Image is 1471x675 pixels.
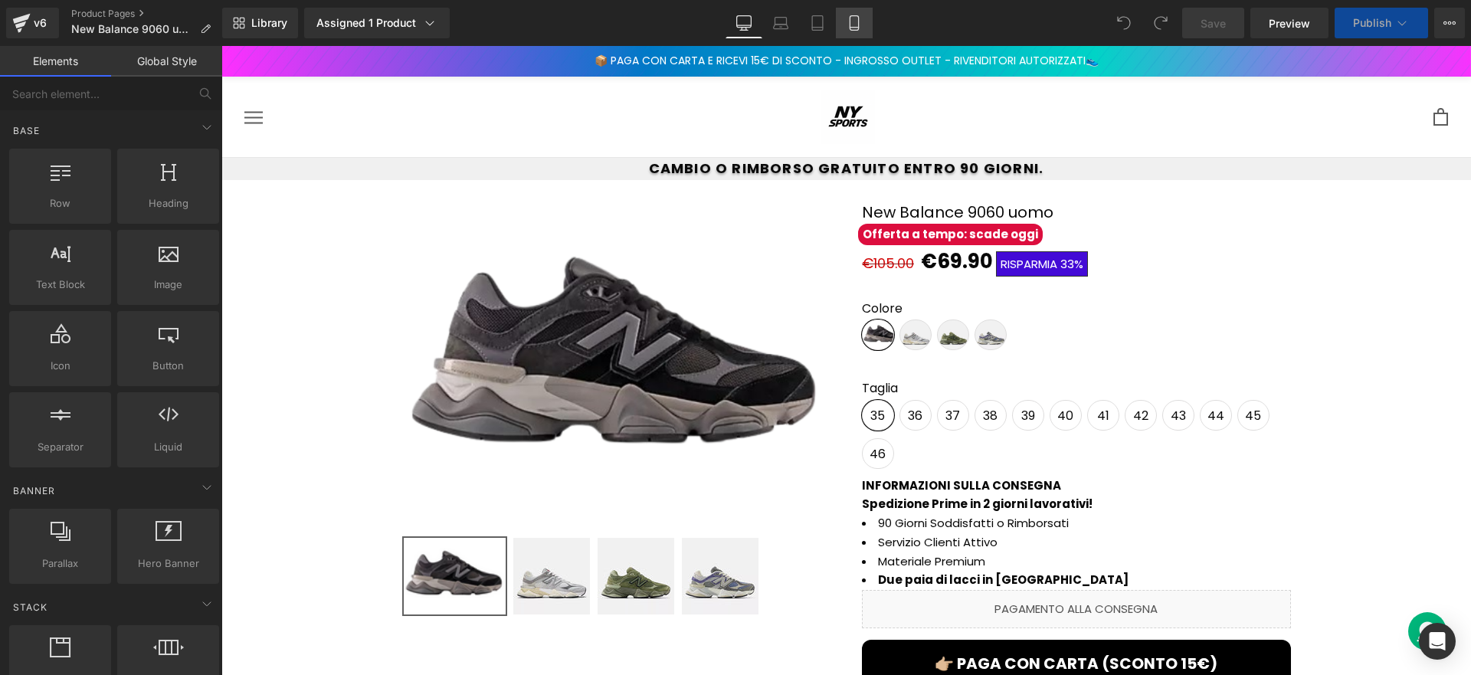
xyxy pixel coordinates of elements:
span: Parallax [14,555,106,572]
span: Separator [14,439,106,455]
div: v6 [31,13,50,33]
label: Colore [640,255,1070,274]
span: €69.90 [699,199,772,232]
img: New Balance 9060 uomo [182,492,284,569]
label: Taglia [640,335,1070,353]
span: 39 [800,355,814,384]
span: 41 [876,355,888,384]
span: Banner [11,483,57,498]
span: RISPARMIA [779,210,836,226]
span: 35 [649,355,663,384]
span: 37 [724,355,739,384]
strong: cambio o RIMBORSO GRATUITO ENTRO 90 GIORNI. [428,113,823,132]
li: 90 Giorni Soddisfatti o Rimborsati [640,468,1070,487]
span: 45 [1024,355,1040,384]
button: Undo [1109,8,1139,38]
span: 👉🏼 PAGA CON CARTA (SCONTO 15€) [713,607,996,628]
button: 👉🏼 PAGA CON CARTA (SCONTO 15€) [640,594,1070,642]
span: Base [11,123,41,138]
div: 📦 PAGA CON CARTA E RICEVI 15€ DI SCONTO - INGROSSO OUTLET - RIVENDITORI AUTORIZZATI👟 [364,3,885,27]
a: Desktop [726,8,762,38]
a: v6 [6,8,59,38]
strong: INFORMAZIONI SULLA CONSEGNA [640,431,840,447]
span: Text Block [14,277,106,293]
strong: Due paia di lacci in [GEOGRAPHIC_DATA] [657,526,907,542]
button: Redo [1145,8,1176,38]
a: Mobile [836,8,873,38]
span: 44 [986,355,1003,384]
li: Materiale Premium [640,506,1070,526]
a: New Balance 9060 uomo [376,492,457,573]
span: Offerta a tempo: scade oggi [641,179,817,198]
a: New Balance 9060 uomo [182,492,289,573]
a: Tablet [799,8,836,38]
img: New Balance 9060 uomo [460,492,537,569]
span: Save [1201,15,1226,31]
span: Hero Banner [122,555,215,572]
a: Apri carrello [1212,63,1227,80]
a: New Balance 9060 uomo [640,157,832,175]
span: 40 [836,355,852,384]
span: Library [251,16,287,30]
span: 38 [762,355,776,384]
span: Liquid [122,439,215,455]
a: New Balance 9060 uomo [292,492,373,573]
span: 46 [648,393,664,422]
li: Servizio Clienti Attivo [640,487,1070,506]
a: Global Style [111,46,222,77]
span: Image [122,277,215,293]
a: Product Pages [71,8,223,20]
span: Publish [1353,17,1391,29]
button: Publish [1335,8,1428,38]
img: nysports [600,44,654,98]
span: 43 [949,355,965,384]
span: Button [122,358,215,374]
span: Row [14,195,106,211]
button: More [1434,8,1465,38]
span: 33% [839,210,862,226]
span: Heading [122,195,215,211]
strong: Spedizione Prime in 2 giorni lavorativi! [640,450,871,466]
a: Laptop [762,8,799,38]
span: 42 [912,355,927,384]
div: Open Intercom Messenger [1419,623,1456,660]
img: New Balance 9060 uomo [181,157,610,479]
img: New Balance 9060 uomo [376,492,453,569]
a: Preview [1250,8,1328,38]
span: 36 [686,355,701,384]
a: New Library [222,8,298,38]
span: Preview [1269,15,1310,31]
div: Assigned 1 Product [316,15,437,31]
img: New Balance 9060 uomo [292,492,369,569]
span: Icon [14,358,106,374]
a: Offerta a tempo: scade oggi [637,178,821,200]
a: New Balance 9060 uomo [460,492,542,573]
span: €105.00 [640,208,693,227]
span: Stack [11,600,49,614]
span: New Balance 9060 uomo [71,23,194,35]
